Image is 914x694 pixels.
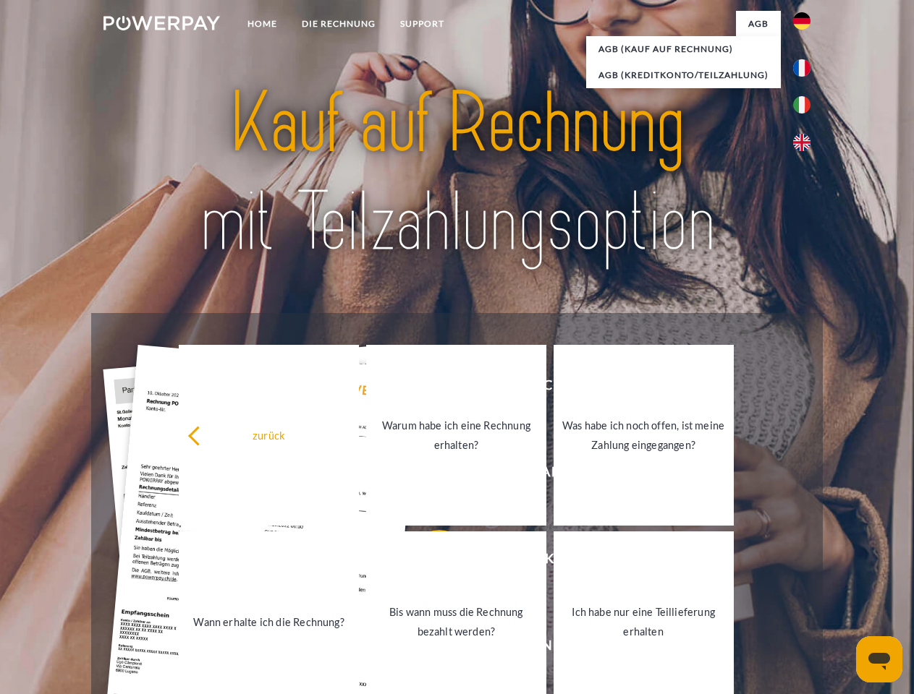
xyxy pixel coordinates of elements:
a: agb [736,11,781,37]
a: AGB (Kreditkonto/Teilzahlung) [586,62,781,88]
div: Bis wann muss die Rechnung bezahlt werden? [375,602,538,641]
div: Ich habe nur eine Teillieferung erhalten [562,602,725,641]
div: Was habe ich noch offen, ist meine Zahlung eingegangen? [562,416,725,455]
img: logo-powerpay-white.svg [103,16,220,30]
img: en [793,134,811,151]
a: SUPPORT [388,11,457,37]
iframe: Button to launch messaging window [856,636,902,682]
div: Wann erhalte ich die Rechnung? [187,612,350,631]
div: zurück [187,425,350,445]
a: DIE RECHNUNG [289,11,388,37]
img: fr [793,59,811,77]
a: AGB (Kauf auf Rechnung) [586,36,781,62]
img: title-powerpay_de.svg [138,69,776,277]
a: Home [235,11,289,37]
img: it [793,96,811,113]
a: Was habe ich noch offen, ist meine Zahlung eingegangen? [554,345,734,526]
img: de [793,12,811,30]
div: Warum habe ich eine Rechnung erhalten? [375,416,538,455]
